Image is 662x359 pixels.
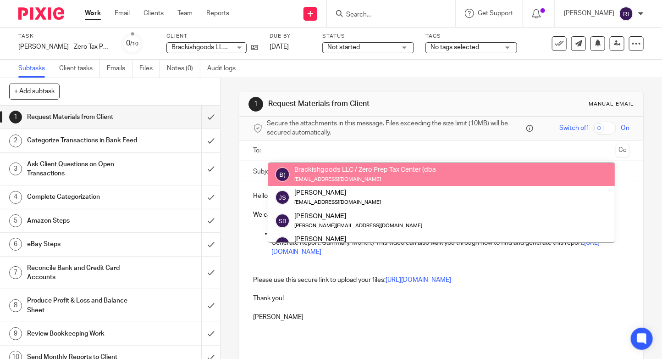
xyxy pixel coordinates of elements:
[206,9,229,18] a: Reports
[27,110,137,124] h1: Request Materials from Client
[253,146,263,155] label: To:
[621,123,629,133] span: On
[9,84,60,99] button: + Add subtask
[616,144,629,157] button: Cc
[27,237,137,251] h1: eBay Steps
[294,223,422,228] small: [PERSON_NAME][EMAIL_ADDRESS][DOMAIN_NAME]
[589,101,634,108] div: Manual email
[207,60,243,78] a: Audit logs
[127,38,139,49] div: 0
[275,236,290,251] img: svg%3E
[619,6,634,21] img: svg%3E
[171,44,306,50] span: Brackishgoods LLC / Zero Prep Tax Center (dba
[9,299,22,312] div: 8
[27,327,137,341] h1: Review Bookkeeping Work
[270,33,311,40] label: Due by
[322,33,414,40] label: Status
[27,134,137,147] h1: Categorize Transactions in Bank Feed
[59,60,100,78] a: Client tasks
[9,163,22,175] div: 3
[327,44,360,50] span: Not started
[85,9,101,18] a: Work
[27,294,137,317] h1: Produce Profit & Loss and Balance Sheet
[294,177,381,182] small: [EMAIL_ADDRESS][DOMAIN_NAME]
[9,327,22,340] div: 9
[270,44,289,50] span: [DATE]
[139,60,160,78] a: Files
[268,99,461,109] h1: Request Materials from Client
[18,7,64,20] img: Pixie
[9,191,22,204] div: 4
[166,33,258,40] label: Client
[107,60,132,78] a: Emails
[253,294,629,303] p: Thank you!
[253,275,629,285] p: Please use this secure link to upload your files:
[253,167,277,176] label: Subject:
[294,211,422,220] div: [PERSON_NAME]
[275,167,290,182] img: svg%3E
[9,266,22,279] div: 7
[294,200,381,205] small: [EMAIL_ADDRESS][DOMAIN_NAME]
[275,213,290,228] img: svg%3E
[253,313,629,322] p: [PERSON_NAME]
[345,11,428,19] input: Search
[9,111,22,123] div: 1
[271,240,600,255] a: [URL][DOMAIN_NAME]
[167,60,200,78] a: Notes (0)
[425,33,517,40] label: Tags
[27,261,137,285] h1: Reconcile Bank and Credit Card Accounts
[275,190,290,205] img: svg%3E
[18,60,52,78] a: Subtasks
[18,42,110,51] div: Joel Smith - Zero Tax Prep -July bookkeeping
[267,119,524,138] span: Secure the attachments in this message. Files exceeding the size limit (10MB) will be secured aut...
[9,214,22,227] div: 5
[294,235,422,244] div: [PERSON_NAME]
[253,191,629,201] p: Hello [PERSON_NAME],
[131,41,139,46] small: /10
[177,9,193,18] a: Team
[9,238,22,251] div: 6
[253,212,603,218] span: We can start your monthly bookkeeping whenever you are ready. Please upload the required document...
[27,214,137,228] h1: Amazon Steps
[294,165,436,174] div: Brackishgoods LLC / Zero Prep Tax Center (dba
[564,9,614,18] p: [PERSON_NAME]
[559,123,588,133] span: Switch off
[115,9,130,18] a: Email
[143,9,164,18] a: Clients
[18,33,110,40] label: Task
[248,97,263,112] div: 1
[478,10,513,17] span: Get Support
[386,277,451,283] a: [URL][DOMAIN_NAME]
[294,188,381,197] div: [PERSON_NAME]
[9,135,22,147] div: 2
[430,44,479,50] span: No tags selected
[27,157,137,181] h1: Ask Client Questions on Open Transactions
[27,190,137,204] h1: Complete Categorization
[18,42,110,51] div: [PERSON_NAME] - Zero Tax Prep -July bookkeeping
